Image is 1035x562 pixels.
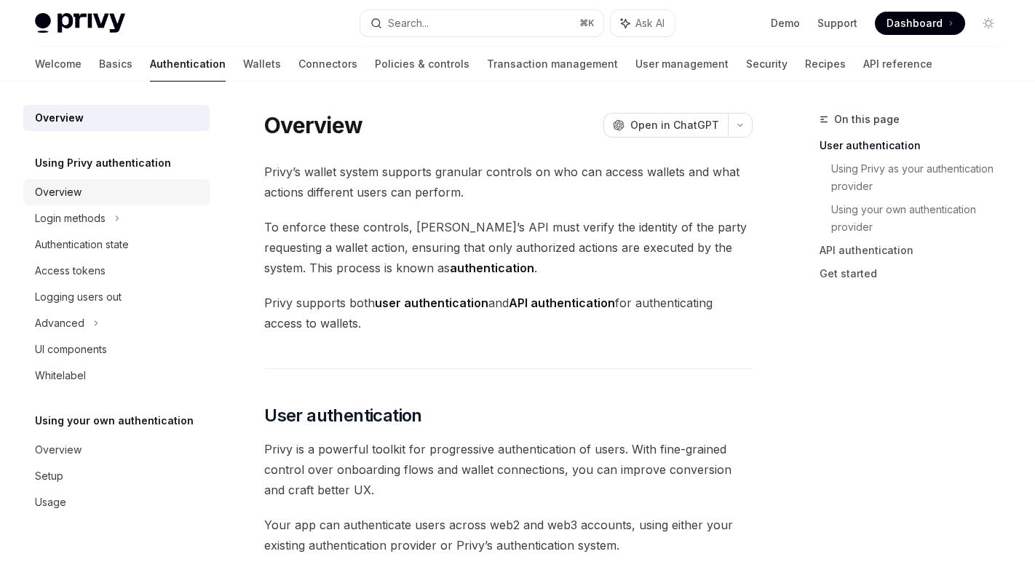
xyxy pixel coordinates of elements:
img: light logo [35,13,125,33]
a: API authentication [820,239,1012,262]
a: Overview [23,437,210,463]
div: Access tokens [35,262,106,280]
a: Authentication state [23,231,210,258]
span: Open in ChatGPT [630,118,719,132]
a: Setup [23,463,210,489]
a: User authentication [820,134,1012,157]
span: Privy supports both and for authenticating access to wallets. [264,293,753,333]
a: Security [746,47,788,82]
button: Open in ChatGPT [603,113,728,138]
a: Overview [23,179,210,205]
span: Privy’s wallet system supports granular controls on who can access wallets and what actions diffe... [264,162,753,202]
a: Welcome [35,47,82,82]
span: On this page [834,111,900,128]
a: Basics [99,47,132,82]
div: Authentication state [35,236,129,253]
strong: authentication [450,261,534,275]
a: Get started [820,262,1012,285]
a: Policies & controls [375,47,469,82]
a: UI components [23,336,210,363]
div: Logging users out [35,288,122,306]
span: To enforce these controls, [PERSON_NAME]’s API must verify the identity of the party requesting a... [264,217,753,278]
a: Demo [771,16,800,31]
strong: API authentication [509,296,615,310]
a: Dashboard [875,12,965,35]
span: Ask AI [635,16,665,31]
div: Overview [35,183,82,201]
div: Search... [388,15,429,32]
a: Overview [23,105,210,131]
a: Authentication [150,47,226,82]
span: Your app can authenticate users across web2 and web3 accounts, using either your existing authent... [264,515,753,555]
div: UI components [35,341,107,358]
span: ⌘ K [579,17,595,29]
a: API reference [863,47,932,82]
div: Login methods [35,210,106,227]
a: Using your own authentication provider [831,198,1012,239]
div: Usage [35,494,66,511]
a: Using Privy as your authentication provider [831,157,1012,198]
span: User authentication [264,404,422,427]
span: Dashboard [887,16,943,31]
a: Support [817,16,857,31]
div: Setup [35,467,63,485]
a: Logging users out [23,284,210,310]
button: Toggle dark mode [977,12,1000,35]
a: Connectors [298,47,357,82]
strong: user authentication [375,296,488,310]
div: Advanced [35,314,84,332]
div: Whitelabel [35,367,86,384]
a: Transaction management [487,47,618,82]
h1: Overview [264,112,362,138]
button: Search...⌘K [360,10,603,36]
a: Recipes [805,47,846,82]
div: Overview [35,441,82,459]
a: Wallets [243,47,281,82]
h5: Using Privy authentication [35,154,171,172]
h5: Using your own authentication [35,412,194,430]
div: Overview [35,109,84,127]
button: Ask AI [611,10,675,36]
a: Access tokens [23,258,210,284]
span: Privy is a powerful toolkit for progressive authentication of users. With fine-grained control ov... [264,439,753,500]
a: Usage [23,489,210,515]
a: User management [635,47,729,82]
a: Whitelabel [23,363,210,389]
